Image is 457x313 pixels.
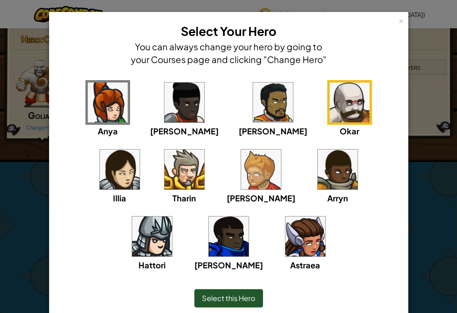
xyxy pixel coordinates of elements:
span: [PERSON_NAME] [239,126,307,136]
img: portrait.png [164,150,204,189]
img: portrait.png [330,83,370,122]
span: [PERSON_NAME] [227,193,295,203]
span: Tharin [172,193,196,203]
h4: You can always change your hero by going to your Courses page and clicking "Change Hero" [129,40,328,66]
span: Arryn [327,193,348,203]
div: × [398,16,404,24]
img: portrait.png [100,150,140,189]
span: Astraea [290,260,320,270]
h3: Select Your Hero [129,22,328,40]
img: portrait.png [88,83,128,122]
img: portrait.png [253,83,293,122]
span: Anya [98,126,118,136]
span: [PERSON_NAME] [150,126,219,136]
img: portrait.png [164,83,204,122]
span: [PERSON_NAME] [194,260,263,270]
img: portrait.png [132,217,172,256]
span: Okar [340,126,359,136]
img: portrait.png [285,217,325,256]
img: portrait.png [209,217,249,256]
span: Illia [113,193,126,203]
img: portrait.png [241,150,281,189]
img: portrait.png [318,150,358,189]
span: Select this Hero [202,293,255,303]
